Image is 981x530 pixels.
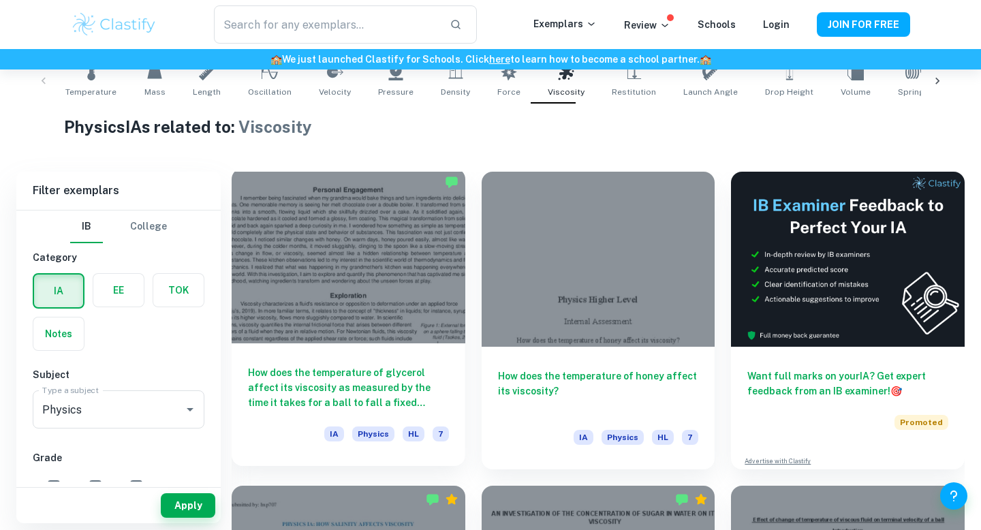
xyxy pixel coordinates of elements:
a: How does the temperature of glycerol affect its viscosity as measured by the time it takes for a ... [232,172,465,469]
a: Advertise with Clastify [745,456,811,466]
span: Oscillation [248,86,292,98]
span: Drop Height [765,86,813,98]
button: TOK [153,274,204,307]
a: How does the temperature of honey affect its viscosity?IAPhysicsHL7 [482,172,715,469]
img: Marked [675,493,689,506]
span: Velocity [319,86,351,98]
button: EE [93,274,144,307]
span: 5 [150,479,156,494]
button: JOIN FOR FREE [817,12,910,37]
h6: Grade [33,450,204,465]
span: 7 [433,426,449,441]
span: Physics [352,426,394,441]
h6: Subject [33,367,204,382]
span: 🏫 [700,54,711,65]
span: Volume [841,86,871,98]
span: Mass [144,86,166,98]
span: Force [497,86,520,98]
h6: Category [33,250,204,265]
button: Help and Feedback [940,482,967,510]
a: here [489,54,510,65]
input: Search for any exemplars... [214,5,439,44]
span: Launch Angle [683,86,738,98]
span: HL [403,426,424,441]
a: Want full marks on yourIA? Get expert feedback from an IB examiner!PromotedAdvertise with Clastify [731,172,965,469]
div: Filter type choice [70,211,167,243]
span: HL [652,430,674,445]
span: Pressure [378,86,414,98]
button: Open [181,400,200,419]
span: Density [441,86,470,98]
button: IA [34,275,83,307]
a: Login [763,19,790,30]
span: Promoted [894,415,948,430]
span: 7 [67,479,74,494]
img: Thumbnail [731,172,965,347]
h6: How does the temperature of honey affect its viscosity? [498,369,699,414]
h6: Filter exemplars [16,172,221,210]
h6: Want full marks on your IA ? Get expert feedback from an IB examiner! [747,369,948,399]
span: 7 [682,430,698,445]
img: Clastify logo [71,11,157,38]
span: IA [324,426,344,441]
h6: How does the temperature of glycerol affect its viscosity as measured by the time it takes for a ... [248,365,449,410]
p: Exemplars [533,16,597,31]
p: Review [624,18,670,33]
label: Type a subject [42,384,99,396]
div: Premium [694,493,708,506]
span: Viscosity [238,117,312,136]
button: College [130,211,167,243]
span: 🏫 [270,54,282,65]
span: 6 [109,479,115,494]
button: Apply [161,493,215,518]
h1: Physics IAs related to: [64,114,918,139]
span: 🎯 [890,386,902,396]
span: Viscosity [548,86,585,98]
img: Marked [426,493,439,506]
button: Notes [33,317,84,350]
span: Physics [602,430,644,445]
button: IB [70,211,103,243]
span: Restitution [612,86,656,98]
h6: We just launched Clastify for Schools. Click to learn how to become a school partner. [3,52,978,67]
span: IA [574,430,593,445]
img: Marked [445,175,458,189]
span: Length [193,86,221,98]
div: Premium [445,493,458,506]
span: Temperature [65,86,116,98]
a: Schools [698,19,736,30]
span: Springs [898,86,929,98]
